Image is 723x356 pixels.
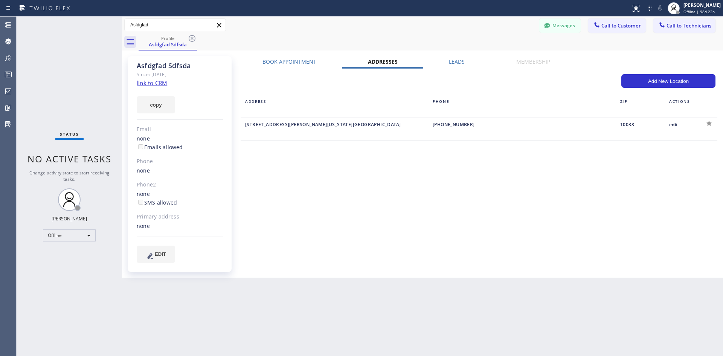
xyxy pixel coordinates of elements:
button: Call to Technicians [653,18,715,33]
a: link to CRM [137,79,167,87]
label: Leads [449,58,465,65]
button: copy [137,96,175,113]
div: ACTIONS [665,98,699,115]
input: Search [125,19,226,31]
div: Profile [139,35,196,41]
div: none [137,190,223,207]
span: Offline | 98d 22h [683,9,715,14]
label: Membership [516,58,550,65]
span: Call to Customer [601,22,641,29]
input: SMS allowed [138,200,143,205]
label: Book Appointment [262,58,316,65]
div: Asfdgfad Sdfsda [139,34,196,50]
div: none [137,134,223,152]
button: Messages [539,18,581,33]
button: Add New Location [621,74,715,88]
span: Call to Technicians [667,22,711,29]
span: EDIT [155,251,166,257]
span: Change activity state to start receiving tasks. [29,170,110,182]
div: PHONE [428,98,616,115]
div: [PERSON_NAME] [52,215,87,222]
div: Primary address [137,212,223,221]
button: EDIT [137,246,175,263]
div: Offline [43,229,96,241]
div: 10038 [620,120,660,129]
label: Emails allowed [137,144,183,151]
label: SMS allowed [137,199,177,206]
div: Since: [DATE] [137,70,223,79]
div: ADDRESS [241,98,428,115]
div: none [137,167,223,175]
div: none [137,222,223,231]
div: Phone2 [137,180,223,189]
div: edit [669,120,694,129]
button: Call to Customer [588,18,646,33]
label: Addresses [368,58,398,65]
span: Status [60,131,79,137]
div: [PHONE_NUMBER] [433,120,611,129]
div: Asfdgfad Sdfsda [137,61,223,70]
span: No active tasks [27,153,111,165]
div: [PERSON_NAME] [683,2,721,8]
div: Asfdgfad Sdfsda [139,41,196,48]
div: ZIP [616,98,665,115]
div: Phone [137,157,223,166]
button: Mute [655,3,665,14]
div: [STREET_ADDRESS][PERSON_NAME][US_STATE] [GEOGRAPHIC_DATA] [245,120,424,129]
input: Emails allowed [138,144,143,149]
div: Email [137,125,223,134]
